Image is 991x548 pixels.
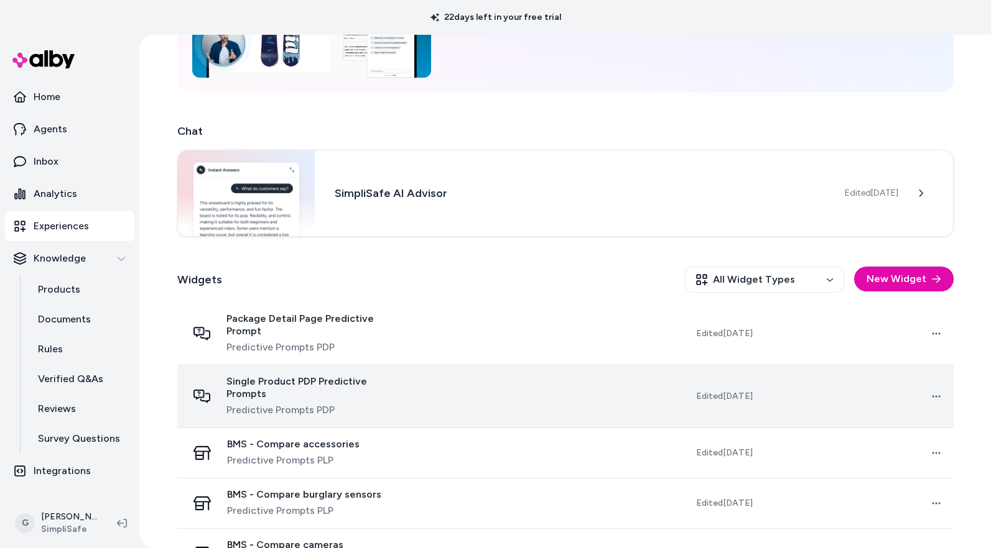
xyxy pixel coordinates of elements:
[226,403,405,418] span: Predictive Prompts PDP
[41,511,97,523] p: [PERSON_NAME]
[226,375,405,400] span: Single Product PDP Predictive Prompts
[26,394,134,424] a: Reviews
[177,271,222,288] h2: Widgets
[38,282,80,297] p: Products
[7,503,107,543] button: G[PERSON_NAME]SimpliSafe
[696,390,753,403] span: Edited [DATE]
[41,523,97,536] span: SimpliSafe
[26,334,134,364] a: Rules
[845,187,898,199] span: Edited [DATE]
[5,456,134,486] a: Integrations
[38,431,120,446] p: Survey Questions
[34,186,77,201] p: Analytics
[178,150,315,236] img: Chat widget
[335,185,824,202] h3: SimpliSafe AI Advisor
[696,327,753,340] span: Edited [DATE]
[227,438,360,450] span: BMS - Compare accessories
[38,342,63,357] p: Rules
[12,50,75,68] img: alby Logo
[226,340,405,355] span: Predictive Prompts PDP
[34,251,86,266] p: Knowledge
[5,179,134,209] a: Analytics
[854,267,954,291] button: New Widget
[34,219,89,234] p: Experiences
[5,211,134,241] a: Experiences
[177,150,954,237] a: Chat widgetSimpliSafe AI AdvisorEdited[DATE]
[15,513,35,533] span: G
[423,11,569,24] p: 22 days left in your free trial
[696,447,753,459] span: Edited [DATE]
[5,114,134,144] a: Agents
[227,453,360,468] span: Predictive Prompts PLP
[34,154,58,169] p: Inbox
[5,82,134,112] a: Home
[685,267,844,293] button: All Widget Types
[177,122,954,140] h2: Chat
[34,89,60,104] p: Home
[26,275,134,304] a: Products
[696,497,753,509] span: Edited [DATE]
[26,364,134,394] a: Verified Q&As
[226,313,405,337] span: Package Detail Page Predictive Prompt
[227,503,381,518] span: Predictive Prompts PLP
[26,304,134,334] a: Documents
[38,372,103,386] p: Verified Q&As
[38,312,91,327] p: Documents
[26,424,134,454] a: Survey Questions
[34,464,91,478] p: Integrations
[5,147,134,176] a: Inbox
[5,244,134,273] button: Knowledge
[227,488,381,501] span: BMS - Compare burglary sensors
[34,122,67,137] p: Agents
[38,401,76,416] p: Reviews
